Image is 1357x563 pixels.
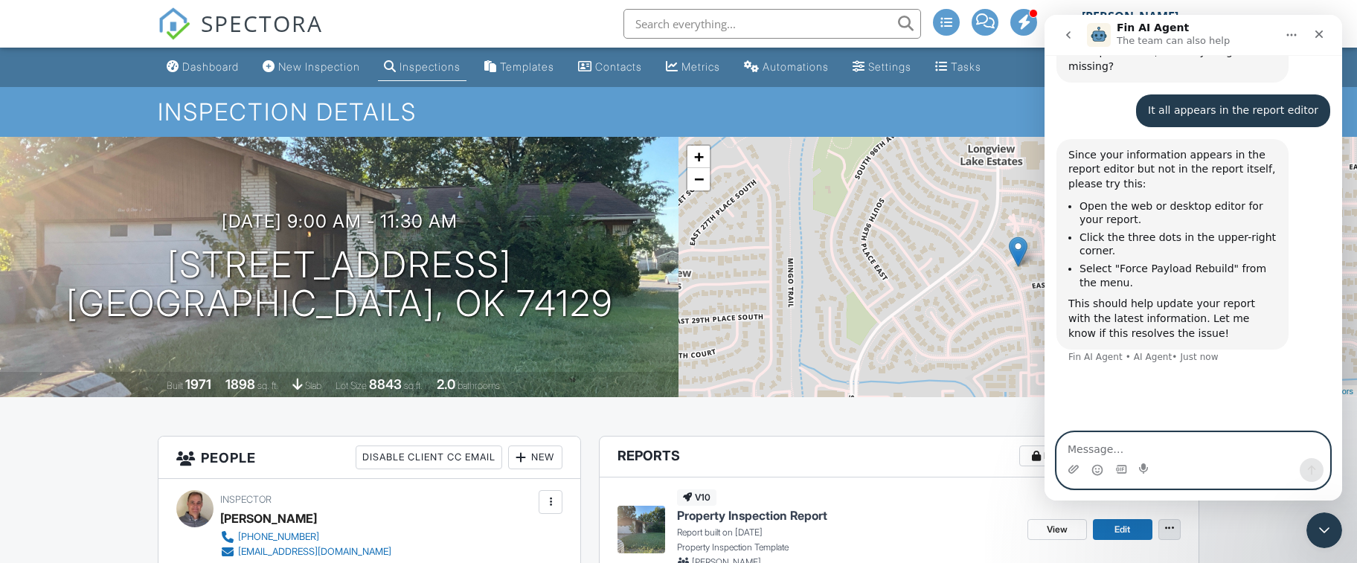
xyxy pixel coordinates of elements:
a: Templates [478,54,560,81]
div: [PHONE_NUMBER] [238,531,319,543]
a: Zoom out [687,168,710,190]
div: New [508,445,562,469]
span: SPECTORA [201,7,323,39]
img: Marker [1009,237,1027,267]
a: Zoom in [687,146,710,168]
span: sq.ft. [404,380,423,391]
div: [PERSON_NAME] [220,507,317,530]
span: Inspector [220,494,272,505]
div: Templates [500,60,554,73]
iframe: Intercom live chat [1045,15,1342,501]
a: SPECTORA [158,20,323,51]
span: + [694,147,704,166]
div: Contacts [595,60,642,73]
a: Dashboard [161,54,245,81]
div: 1971 [185,376,211,392]
h3: People [158,437,580,479]
a: Tasks [929,54,987,81]
div: [PERSON_NAME] [1082,9,1178,24]
div: 2.0 [437,376,455,392]
input: Search everything... [623,9,921,39]
div: 1898 [225,376,255,392]
a: [EMAIL_ADDRESS][DOMAIN_NAME] [220,544,391,559]
div: New Inspection [278,60,360,73]
span: − [694,170,704,188]
div: Metrics [681,60,720,73]
span: Lot Size [336,380,367,391]
span: bathrooms [458,380,500,391]
a: [PHONE_NUMBER] [220,530,391,544]
h1: Inspection Details [158,99,1199,125]
div: Automations [763,60,829,73]
a: New Inspection [257,54,366,81]
div: 8843 [369,376,402,392]
span: sq. ft. [257,380,278,391]
span: slab [305,380,321,391]
a: Metrics [660,54,726,81]
h3: [DATE] 9:00 am - 11:30 am [222,211,458,231]
a: Inspections [378,54,466,81]
div: Dashboard [182,60,239,73]
h1: [STREET_ADDRESS] [GEOGRAPHIC_DATA], OK 74129 [66,245,613,324]
a: Automations (Advanced) [738,54,835,81]
a: Settings [847,54,917,81]
iframe: Intercom live chat [1306,512,1342,548]
div: Inspections [400,60,461,73]
div: Disable Client CC Email [356,445,502,469]
div: [EMAIL_ADDRESS][DOMAIN_NAME] [238,546,391,558]
img: The Best Home Inspection Software - Spectora [158,7,190,40]
a: Contacts [572,54,648,81]
div: Tasks [951,60,981,73]
span: Built [167,380,183,391]
div: Settings [868,60,911,73]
